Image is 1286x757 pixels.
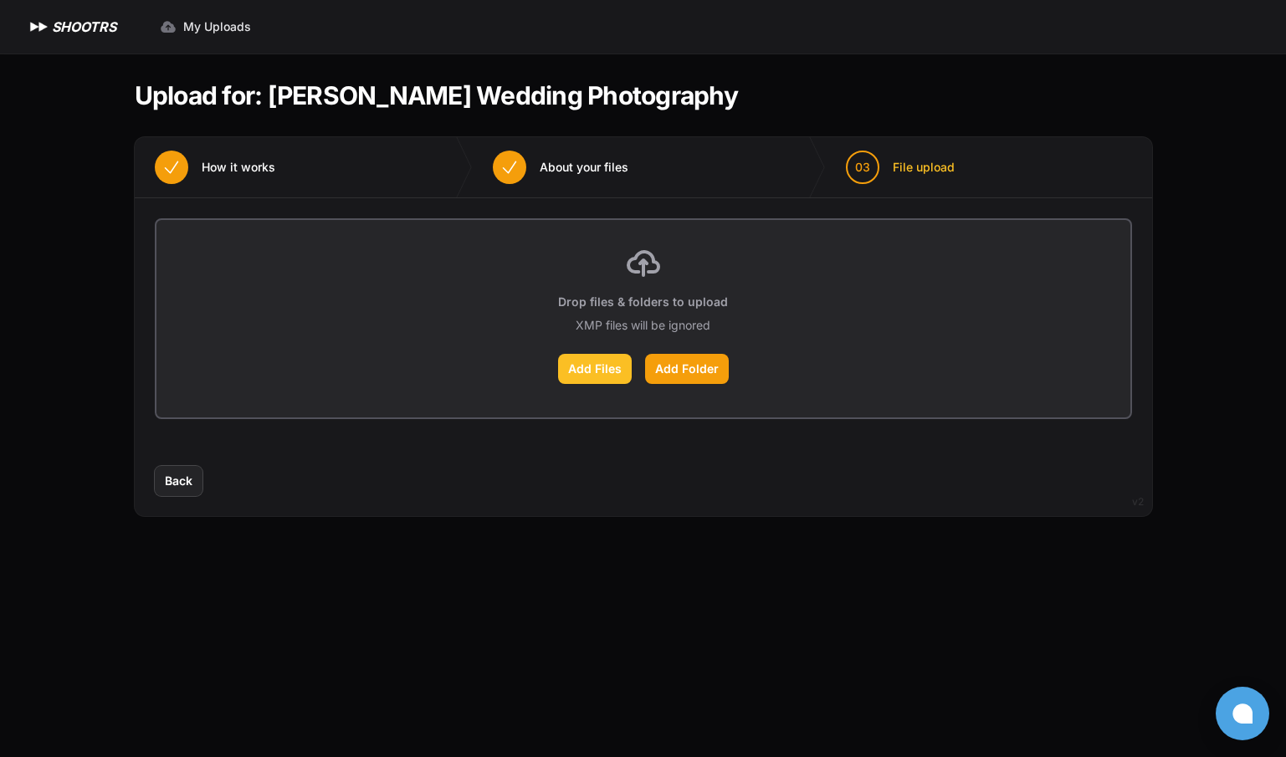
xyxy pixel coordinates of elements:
[155,466,202,496] button: Back
[27,17,116,37] a: SHOOTRS SHOOTRS
[135,137,295,197] button: How it works
[473,137,648,197] button: About your files
[27,17,52,37] img: SHOOTRS
[558,354,632,384] label: Add Files
[1216,687,1269,740] button: Open chat window
[52,17,116,37] h1: SHOOTRS
[183,18,251,35] span: My Uploads
[150,12,261,42] a: My Uploads
[645,354,729,384] label: Add Folder
[893,159,955,176] span: File upload
[135,80,738,110] h1: Upload for: [PERSON_NAME] Wedding Photography
[165,473,192,489] span: Back
[558,294,728,310] p: Drop files & folders to upload
[826,137,975,197] button: 03 File upload
[1132,492,1144,512] div: v2
[202,159,275,176] span: How it works
[576,317,710,334] p: XMP files will be ignored
[540,159,628,176] span: About your files
[855,159,870,176] span: 03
